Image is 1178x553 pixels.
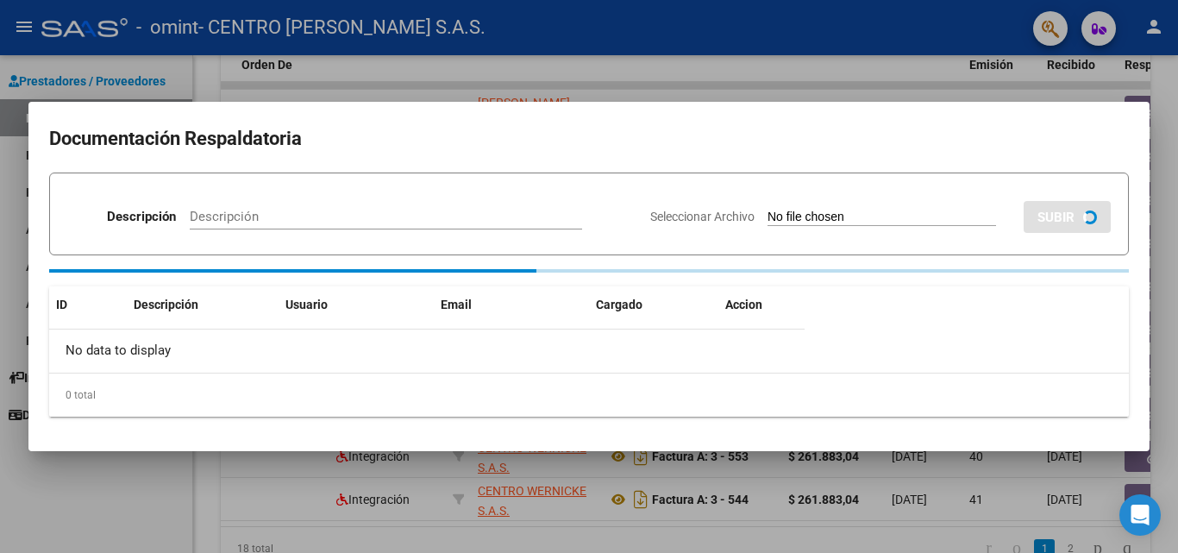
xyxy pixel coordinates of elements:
[49,374,1129,417] div: 0 total
[56,298,67,311] span: ID
[127,286,279,324] datatable-header-cell: Descripción
[650,210,755,223] span: Seleccionar Archivo
[1119,494,1161,536] div: Open Intercom Messenger
[725,298,762,311] span: Accion
[441,298,472,311] span: Email
[1024,201,1111,233] button: SUBIR
[134,298,198,311] span: Descripción
[1037,210,1075,225] span: SUBIR
[49,286,127,324] datatable-header-cell: ID
[107,207,176,227] p: Descripción
[434,286,589,324] datatable-header-cell: Email
[285,298,328,311] span: Usuario
[596,298,642,311] span: Cargado
[279,286,434,324] datatable-header-cell: Usuario
[49,123,1129,155] h2: Documentación Respaldatoria
[718,286,805,324] datatable-header-cell: Accion
[49,330,805,373] div: No data to display
[589,286,718,324] datatable-header-cell: Cargado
